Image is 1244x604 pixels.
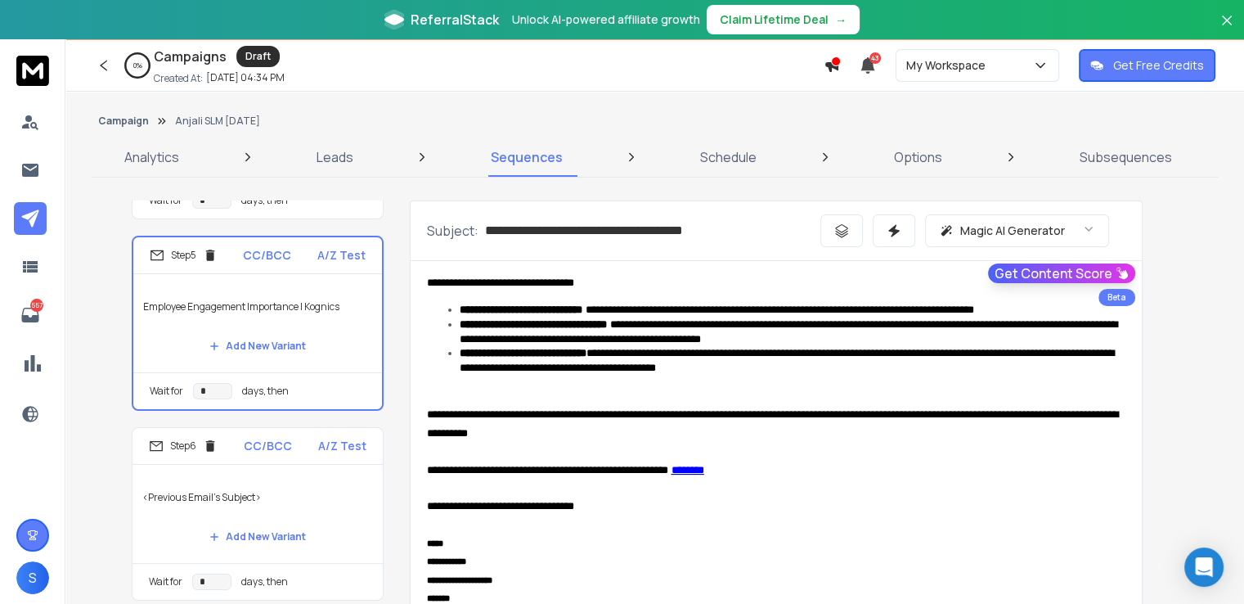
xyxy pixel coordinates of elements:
p: Schedule [700,147,757,167]
p: Anjali SLM [DATE] [175,115,260,128]
p: A/Z Test [317,247,366,264]
a: Options [884,137,952,177]
p: My Workspace [906,57,992,74]
div: Step 5 [150,248,218,263]
p: 0 % [133,61,142,70]
button: S [16,561,49,594]
a: 557 [14,299,47,331]
p: Employee Engagement Importance | Kognics [143,284,372,330]
button: Add New Variant [196,330,319,363]
li: Step6CC/BCCA/Z Test<Previous Email's Subject>Add New VariantWait fordays, then [132,427,384,601]
button: Add New Variant [196,521,319,553]
p: <Previous Email's Subject> [142,475,373,521]
li: Step5CC/BCCA/Z TestEmployee Engagement Importance | KognicsAdd New VariantWait fordays, then [132,236,384,411]
button: Get Free Credits [1079,49,1215,82]
div: Draft [236,46,280,67]
p: Get Free Credits [1113,57,1204,74]
p: [DATE] 04:34 PM [206,71,285,84]
p: Wait for [149,194,182,207]
span: → [835,11,847,28]
p: Analytics [124,147,179,167]
p: Options [894,147,942,167]
p: days, then [242,385,289,398]
a: Leads [307,137,363,177]
button: Claim Lifetime Deal→ [707,5,860,34]
a: Subsequences [1070,137,1182,177]
span: ReferralStack [411,10,499,29]
p: CC/BCC [243,247,291,264]
button: Magic AI Generator [925,214,1109,247]
p: Created At: [154,72,203,85]
p: Leads [317,147,353,167]
p: Wait for [149,575,182,588]
button: Campaign [98,115,149,128]
span: 43 [869,52,881,64]
div: Step 6 [149,439,218,453]
a: Schedule [690,137,766,177]
p: Magic AI Generator [960,223,1065,239]
button: Get Content Score [988,264,1135,283]
p: days, then [241,194,288,207]
p: Wait for [150,385,183,398]
p: CC/BCC [244,438,292,454]
p: A/Z Test [318,438,366,454]
div: Beta [1098,289,1135,306]
p: Subsequences [1080,147,1172,167]
p: Subject: [427,221,478,241]
div: Open Intercom Messenger [1184,548,1224,587]
p: days, then [241,575,288,588]
a: Sequences [481,137,573,177]
p: 557 [30,299,43,312]
p: Sequences [491,147,563,167]
button: Close banner [1216,10,1237,49]
p: Unlock AI-powered affiliate growth [512,11,700,28]
a: Analytics [115,137,189,177]
h1: Campaigns [154,47,227,66]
